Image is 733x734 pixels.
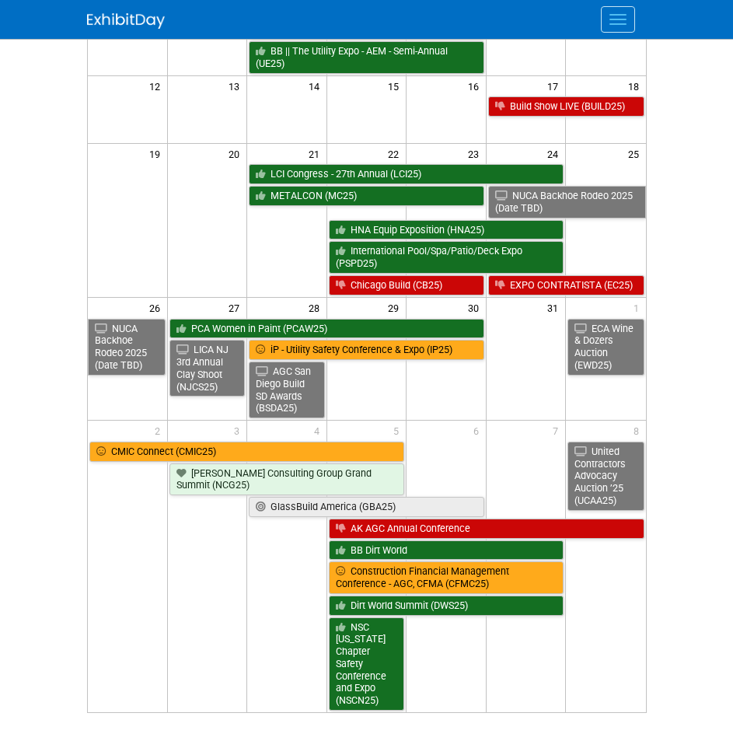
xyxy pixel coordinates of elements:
[227,144,246,163] span: 20
[466,76,486,96] span: 16
[89,442,405,462] a: CMIC Connect (CMIC25)
[153,421,167,440] span: 2
[627,144,646,163] span: 25
[249,362,325,418] a: AGC San Diego Build SD Awards (BSDA25)
[488,96,644,117] a: Build Show LIVE (BUILD25)
[392,421,406,440] span: 5
[551,421,565,440] span: 7
[227,76,246,96] span: 13
[148,76,167,96] span: 12
[329,220,564,240] a: HNA Equip Exposition (HNA25)
[466,144,486,163] span: 23
[386,144,406,163] span: 22
[329,540,564,561] a: BB Dirt World
[546,144,565,163] span: 24
[329,596,564,616] a: Dirt World Summit (DWS25)
[307,76,326,96] span: 14
[632,421,646,440] span: 8
[567,319,644,376] a: ECA Wine & Dozers Auction (EWD25)
[148,298,167,317] span: 26
[386,298,406,317] span: 29
[249,497,484,517] a: GlassBuild America (GBA25)
[329,275,484,295] a: Chicago Build (CB25)
[546,76,565,96] span: 17
[169,463,405,495] a: [PERSON_NAME] Consulting Group Grand Summit (NCG25)
[169,340,246,397] a: LICA NJ 3rd Annual Clay Shoot (NJCS25)
[472,421,486,440] span: 6
[329,241,564,273] a: International Pool/Spa/Patio/Deck Expo (PSPD25)
[386,76,406,96] span: 15
[87,13,165,29] img: ExhibitDay
[307,144,326,163] span: 21
[627,76,646,96] span: 18
[601,6,635,33] button: Menu
[249,41,484,73] a: BB || The Utility Expo - AEM - Semi-Annual (UE25)
[488,275,644,295] a: EXPO CONTRATISTA (EC25)
[232,421,246,440] span: 3
[249,164,564,184] a: LCI Congress - 27th Annual (LCI25)
[249,186,484,206] a: METALCON (MC25)
[546,298,565,317] span: 31
[312,421,326,440] span: 4
[329,617,405,711] a: NSC [US_STATE] Chapter Safety Conference and Expo (NSCN25)
[567,442,644,511] a: United Contractors Advocacy Auction ’25 (UCAA25)
[632,298,646,317] span: 1
[227,298,246,317] span: 27
[488,186,646,218] a: NUCA Backhoe Rodeo 2025 (Date TBD)
[169,319,484,339] a: PCA Women in Paint (PCAW25)
[88,319,166,376] a: NUCA Backhoe Rodeo 2025 (Date TBD)
[307,298,326,317] span: 28
[329,561,564,593] a: Construction Financial Management Conference - AGC, CFMA (CFMC25)
[466,298,486,317] span: 30
[329,519,644,539] a: AK AGC Annual Conference
[249,340,484,360] a: iP - Utility Safety Conference & Expo (IP25)
[148,144,167,163] span: 19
